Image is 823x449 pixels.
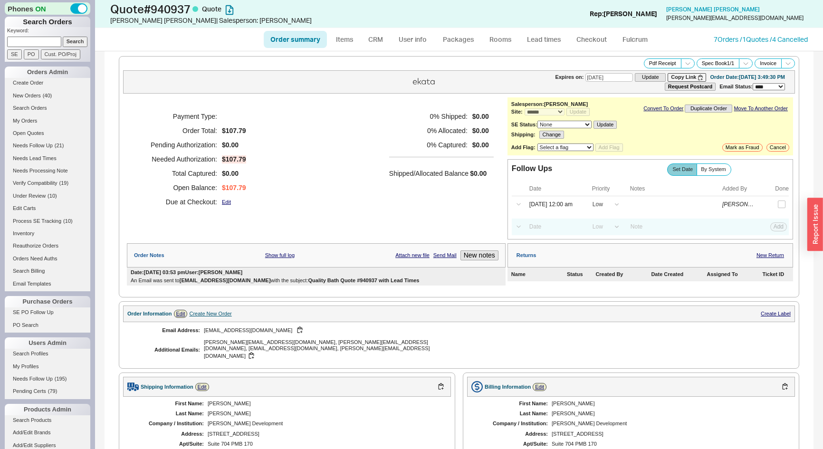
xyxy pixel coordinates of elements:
input: SE [7,49,22,59]
div: Returns [517,252,536,258]
div: Phones [5,2,90,15]
span: ( 19 ) [59,180,69,186]
div: Status [567,271,594,277]
div: Last Name: [477,411,548,417]
button: Duplicate Order [685,105,732,113]
a: Edit [533,383,546,391]
span: Mark as Fraud [726,144,759,151]
div: [PERSON_NAME] [552,401,785,407]
div: Date: [DATE] 03:53 pm User: [PERSON_NAME] [131,269,242,276]
div: Address: [477,431,548,437]
div: Additional Emails: [138,347,200,353]
div: Billing Information [485,384,531,390]
a: Verify Compatibility(19) [5,178,90,188]
button: Add [770,222,787,231]
a: Needs Processing Note [5,166,90,176]
a: Pending Certs(79) [5,386,90,396]
button: Pdf Receipt [644,58,681,68]
h5: 0 % Captured: [389,138,468,152]
div: [PERSON_NAME] Development [208,420,441,427]
h5: Shipped/Allocated Balance [389,167,469,180]
p: Keyword: [7,27,90,37]
a: Packages [436,31,480,48]
div: Company / Institution: [477,420,548,427]
h1: Search Orders [5,17,90,27]
b: SE Status: [511,122,537,127]
button: Update [593,121,617,129]
a: Orders Need Auths [5,254,90,264]
span: $0.00 [470,170,487,177]
button: Cancel [766,143,789,152]
span: $0.00 [472,113,489,121]
a: Create Order [5,78,90,88]
b: Salesperson: [PERSON_NAME] [511,101,588,107]
b: Add Flag: [511,144,536,150]
a: My Orders [5,116,90,126]
span: ( 10 ) [48,193,57,199]
a: Inventory [5,229,90,239]
span: Pending Certs [13,388,46,394]
a: Rooms [482,31,518,48]
a: New Orders(40) [5,91,90,101]
span: Process SE Tracking [13,218,61,224]
a: Lead times [520,31,568,48]
a: Search Billing [5,266,90,276]
a: Send Mail [433,252,457,258]
a: Search Products [5,415,90,425]
div: Done [775,185,789,192]
a: My Profiles [5,362,90,372]
span: $0.00 [222,170,246,178]
h1: Quote # 940937 [110,2,414,16]
span: $0.00 [222,141,239,149]
button: Change [539,131,565,139]
span: Spec Book 1 / 1 [702,60,735,67]
a: [PERSON_NAME] [PERSON_NAME] [666,6,760,13]
div: Create New Order [189,311,231,317]
div: [PERSON_NAME][EMAIL_ADDRESS][DOMAIN_NAME] [666,15,804,21]
div: [STREET_ADDRESS] [208,431,441,437]
span: $0.00 [472,141,489,149]
a: 7Orders /1Quotes /4 Cancelled [714,35,808,43]
a: Order summary [264,31,327,48]
a: Needs Follow Up(21) [5,141,90,151]
div: Suite 704 PMB 170 [552,441,785,447]
div: [PERSON_NAME] [208,401,441,407]
div: Date [529,185,585,192]
div: Name [511,271,565,277]
div: An Email was sent to with the subject: [131,277,502,284]
a: Process SE Tracking(10) [5,216,90,226]
div: Assigned To [707,271,760,277]
a: Reauthorize Orders [5,241,90,251]
span: Add [774,223,784,230]
span: Cancel [770,144,786,151]
div: Order Notes [134,252,164,258]
a: Convert To Order [643,105,683,112]
a: SE PO Follow Up [5,307,90,317]
span: By System [701,166,726,172]
div: Products Admin [5,404,90,415]
span: $0.00 [472,127,489,135]
span: $107.79 [222,184,246,192]
span: $107.79 [222,155,246,163]
div: Email Address: [138,327,200,334]
span: Email Status: [719,84,753,89]
button: Spec Book1/1 [697,58,740,68]
span: Set Date [672,166,693,172]
input: Search [63,37,88,47]
div: Follow Ups [512,164,552,173]
span: ( 79 ) [48,388,57,394]
a: Search Orders [5,103,90,113]
a: Add/Edit Brands [5,428,90,438]
div: Apt/Suite: [133,441,204,447]
span: ON [35,4,46,14]
div: First Name: [477,401,548,407]
div: Orders Admin [5,67,90,78]
b: Shipping: [511,132,536,138]
a: User info [392,31,434,48]
div: Apt/Suite: [477,441,548,447]
button: New notes [460,250,498,260]
div: Suite 704 PMB 170 [208,441,441,447]
span: Needs Follow Up [13,376,53,382]
h5: Needed Authorization: [139,152,217,166]
div: [PERSON_NAME] [552,411,785,417]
